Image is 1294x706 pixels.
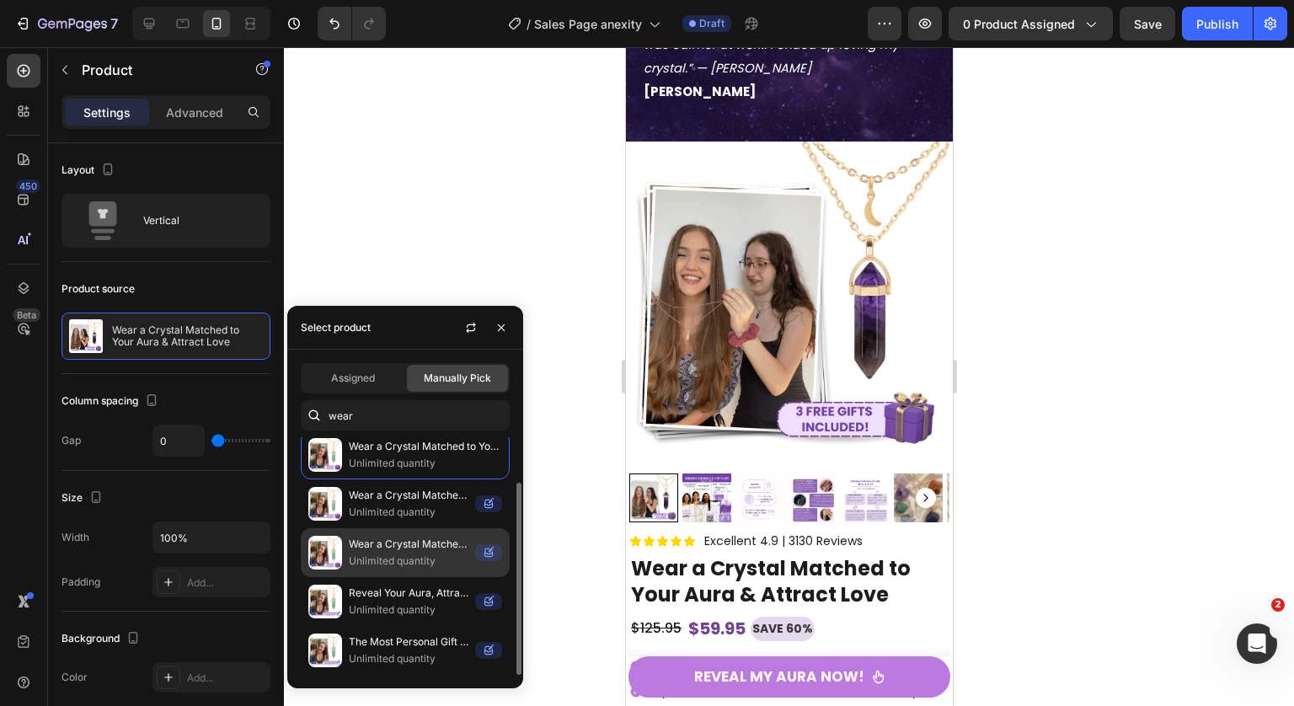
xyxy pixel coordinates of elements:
[1182,7,1253,40] button: Publish
[963,15,1075,33] span: 0 product assigned
[349,650,468,667] p: Unlimited quantity
[153,425,204,456] input: Auto
[1134,17,1162,31] span: Save
[349,585,468,602] p: Reveal Your Aura, Attract Good Luck & Wear Your Energy (Copy)
[349,487,468,504] p: Wear a Crystal Matched to Your Aura & Attract Inner Peace
[301,400,510,431] input: Search in Settings & Advanced
[308,487,342,521] img: collections
[349,602,468,618] p: Unlimited quantity
[61,433,81,448] div: Gap
[331,371,375,386] span: Assigned
[626,47,953,706] iframe: Design area
[61,530,89,545] div: Width
[7,7,126,40] button: 7
[61,575,100,590] div: Padding
[349,504,468,521] p: Unlimited quantity
[16,179,40,193] div: 450
[349,438,502,455] p: Wear a Crystal Matched to Your Aura & Attract Love
[61,487,106,510] div: Size
[699,16,725,31] span: Draft
[13,308,40,322] div: Beta
[61,159,118,182] div: Layout
[301,320,371,335] div: Select product
[349,553,468,570] p: Unlimited quantity
[61,670,88,685] div: Color
[83,104,131,121] p: Settings
[349,634,468,650] p: The Most Personal Gift She’ll Ever Receive (and Wear) (BOGO)
[1237,623,1277,664] iframe: Intercom live chat
[424,371,491,386] span: Manually Pick
[153,522,270,553] input: Auto
[61,390,162,413] div: Column spacing
[1120,7,1175,40] button: Save
[166,104,223,121] p: Advanced
[112,324,263,348] p: Wear a Crystal Matched to Your Aura & Attract Love
[527,15,531,33] span: /
[349,455,502,472] p: Unlimited quantity
[949,7,1113,40] button: 0 product assigned
[349,536,468,553] p: Wear a Crystal Matched to Your Aura & Attract Good Luck and Success
[187,671,266,686] div: Add...
[534,15,642,33] span: Sales Page anexity
[318,7,386,40] div: Undo/Redo
[110,13,118,34] p: 7
[61,281,135,297] div: Product source
[187,575,266,591] div: Add...
[308,585,342,618] img: collections
[1196,15,1238,33] div: Publish
[82,60,225,80] p: Product
[308,634,342,667] img: collections
[308,536,342,570] img: collections
[143,201,246,240] div: Vertical
[1271,598,1285,612] span: 2
[308,438,342,472] img: collections
[69,319,103,353] img: product feature img
[61,628,143,650] div: Background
